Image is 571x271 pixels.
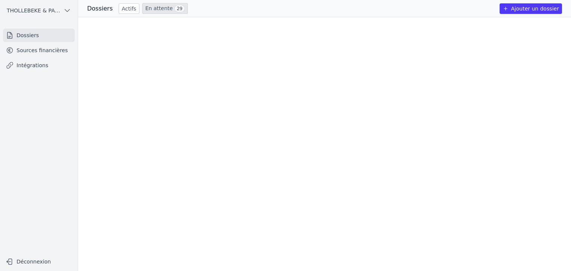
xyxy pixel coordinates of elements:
[500,3,562,14] button: Ajouter un dossier
[3,59,75,72] a: Intégrations
[3,5,75,17] button: THOLLEBEKE & PARTNERS bvbvba BVBA
[3,44,75,57] a: Sources financières
[7,7,60,14] span: THOLLEBEKE & PARTNERS bvbvba BVBA
[3,256,75,268] button: Déconnexion
[142,3,188,14] a: En attente 29
[174,5,184,12] span: 29
[3,29,75,42] a: Dossiers
[119,3,139,14] a: Actifs
[87,4,113,13] h3: Dossiers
